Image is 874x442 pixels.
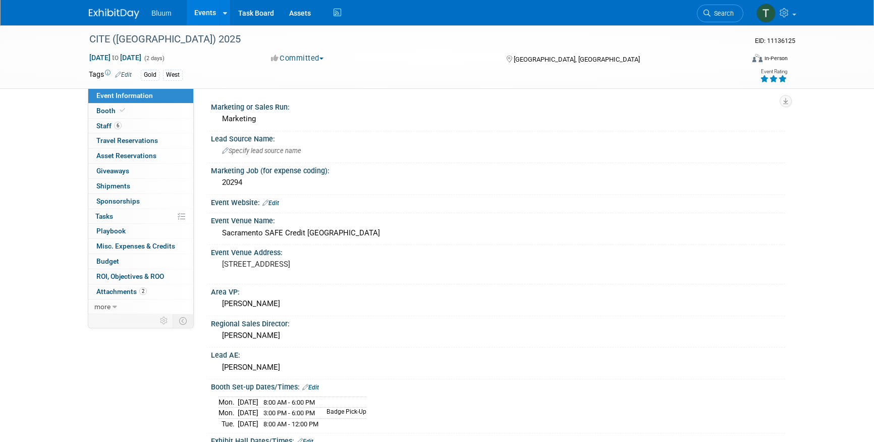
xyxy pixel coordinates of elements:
span: ROI, Objectives & ROO [96,272,164,280]
div: Area VP: [211,284,785,297]
span: Budget [96,257,119,265]
td: Toggle Event Tabs [173,314,194,327]
span: Travel Reservations [96,136,158,144]
span: Event Information [96,91,153,100]
span: Misc. Expenses & Credits [96,242,175,250]
div: Marketing [219,111,778,127]
a: Booth [88,104,193,118]
a: Event Information [88,88,193,103]
a: Edit [262,200,279,207]
span: Tasks [95,212,113,220]
a: Tasks [88,209,193,224]
a: Sponsorships [88,194,193,209]
td: [DATE] [238,408,258,419]
a: Staff6 [88,119,193,133]
span: 3:00 PM - 6:00 PM [263,409,315,417]
div: Gold [141,70,159,80]
span: 6 [114,122,122,129]
img: ExhibitDay [89,9,139,19]
a: Edit [115,71,132,78]
span: Sponsorships [96,197,140,205]
div: Sacramento SAFE Credit [GEOGRAPHIC_DATA] [219,225,778,241]
td: Mon. [219,408,238,419]
a: Search [697,5,743,22]
div: Event Website: [211,195,785,208]
div: West [163,70,183,80]
a: Playbook [88,224,193,238]
a: Asset Reservations [88,149,193,163]
div: Lead Source Name: [211,131,785,144]
div: [PERSON_NAME] [219,360,778,375]
div: Lead AE: [211,348,785,360]
span: 8:00 AM - 12:00 PM [263,420,318,428]
span: 8:00 AM - 6:00 PM [263,399,315,406]
td: Personalize Event Tab Strip [155,314,173,327]
span: Giveaways [96,167,129,175]
td: Tue. [219,419,238,429]
td: [DATE] [238,397,258,408]
span: Booth [96,107,127,115]
div: 20294 [219,175,778,190]
div: [PERSON_NAME] [219,296,778,312]
div: Marketing or Sales Run: [211,100,785,112]
img: Format-Inperson.png [752,54,762,62]
td: Mon. [219,397,238,408]
td: Tags [89,69,132,81]
div: Event Venue Address: [211,245,785,258]
div: Regional Sales Director: [211,316,785,329]
span: Playbook [96,227,126,235]
div: In-Person [764,55,788,62]
span: Event ID: 11136125 [755,37,795,44]
div: Event Rating [760,69,787,74]
div: Event Venue Name: [211,213,785,226]
span: Asset Reservations [96,152,156,160]
span: to [111,54,120,62]
span: [GEOGRAPHIC_DATA], [GEOGRAPHIC_DATA] [514,56,640,63]
div: [PERSON_NAME] [219,328,778,343]
span: [DATE] [DATE] [89,53,142,62]
a: Edit [302,384,319,391]
a: Misc. Expenses & Credits [88,239,193,254]
span: Shipments [96,182,130,190]
a: more [88,300,193,314]
span: Search [711,10,734,17]
span: more [94,303,111,311]
img: Taylor Bradley [756,4,776,23]
div: Booth Set-up Dates/Times: [211,379,785,392]
td: Badge Pick-Up [320,408,366,419]
span: Staff [96,122,122,130]
span: Bluum [151,9,172,17]
a: ROI, Objectives & ROO [88,269,193,284]
span: Specify lead source name [222,147,301,155]
span: 2 [139,287,147,295]
td: [DATE] [238,419,258,429]
i: Booth reservation complete [120,108,125,113]
button: Committed [267,53,327,64]
a: Attachments2 [88,284,193,299]
a: Budget [88,254,193,269]
a: Shipments [88,179,193,193]
a: Travel Reservations [88,133,193,148]
a: Giveaways [88,164,193,178]
span: Attachments [96,287,147,296]
span: (2 days) [143,55,165,62]
div: Marketing Job (for expense coding): [211,163,785,176]
div: CITE ([GEOGRAPHIC_DATA]) 2025 [86,30,728,48]
pre: [STREET_ADDRESS] [222,260,439,269]
div: Event Format [684,53,788,68]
